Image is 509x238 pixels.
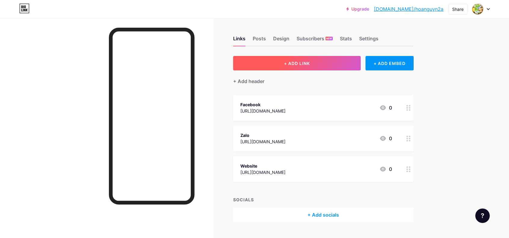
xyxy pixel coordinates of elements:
[273,35,289,46] div: Design
[240,138,285,145] div: [URL][DOMAIN_NAME]
[253,35,266,46] div: Posts
[379,104,392,111] div: 0
[379,135,392,142] div: 0
[240,108,285,114] div: [URL][DOMAIN_NAME]
[472,3,483,15] img: Hoa Nguyễn
[366,56,413,70] div: + ADD EMBED
[233,56,361,70] button: + ADD LINK
[233,78,264,85] div: + Add header
[240,132,285,138] div: Zalo
[379,165,392,173] div: 0
[374,5,443,13] a: [DOMAIN_NAME]/hoanguyn2a
[326,37,332,40] span: NEW
[359,35,378,46] div: Settings
[297,35,333,46] div: Subscribers
[240,163,285,169] div: Website
[233,208,414,222] div: + Add socials
[452,6,464,12] div: Share
[340,35,352,46] div: Stats
[240,101,285,108] div: Facebook
[240,169,285,175] div: [URL][DOMAIN_NAME]
[233,196,414,203] div: SOCIALS
[346,7,369,11] a: Upgrade
[233,35,245,46] div: Links
[284,61,310,66] span: + ADD LINK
